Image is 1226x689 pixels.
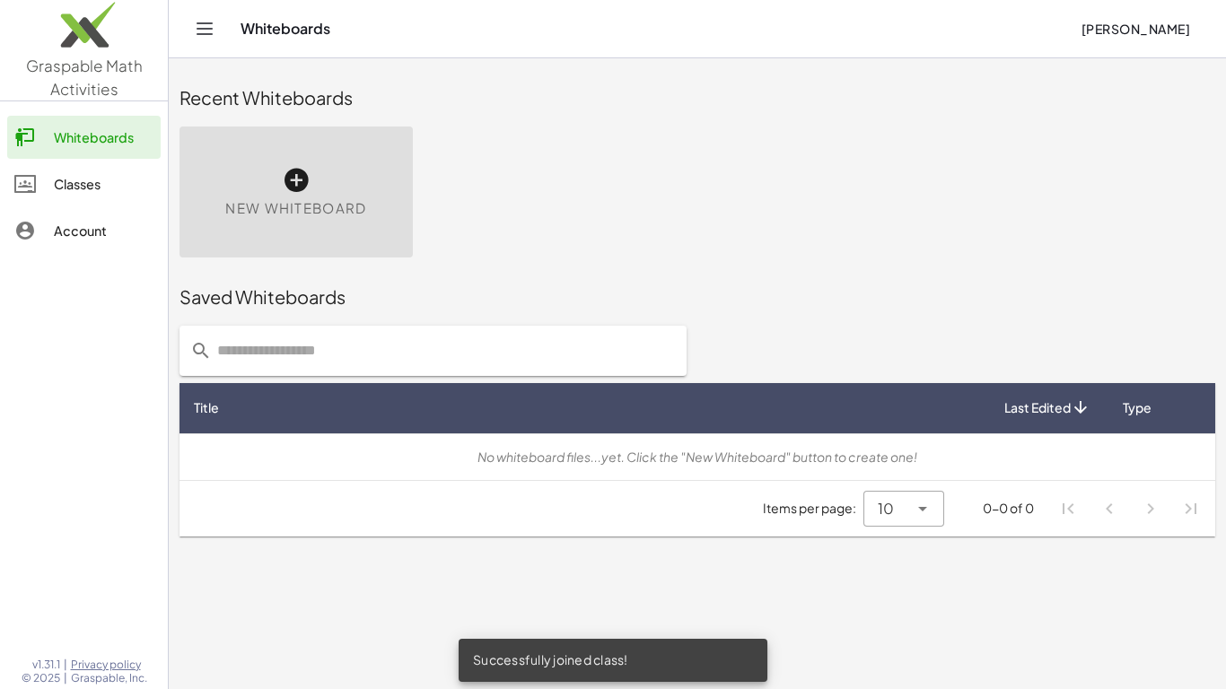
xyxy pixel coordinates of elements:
nav: Pagination Navigation [1048,488,1212,529]
a: Privacy policy [71,658,147,672]
span: © 2025 [22,671,60,685]
span: Type [1123,398,1152,417]
span: Title [194,398,219,417]
span: 10 [878,498,894,519]
span: New Whiteboard [225,198,366,219]
div: 0-0 of 0 [983,499,1034,518]
div: Saved Whiteboards [180,284,1215,310]
span: Graspable, Inc. [71,671,147,685]
div: Successfully joined class! [459,639,767,682]
span: | [64,658,67,672]
div: Classes [54,173,153,195]
span: Items per page: [763,499,863,518]
div: Whiteboards [54,126,153,148]
button: Toggle navigation [190,14,219,43]
a: Classes [7,162,161,205]
div: Recent Whiteboards [180,85,1215,110]
span: v1.31.1 [32,658,60,672]
span: | [64,671,67,685]
span: Last Edited [1004,398,1071,417]
i: prepended action [190,340,212,362]
button: [PERSON_NAME] [1066,13,1204,45]
a: Whiteboards [7,116,161,159]
span: Graspable Math Activities [26,56,143,99]
a: Account [7,209,161,252]
div: No whiteboard files...yet. Click the "New Whiteboard" button to create one! [194,448,1201,467]
div: Account [54,220,153,241]
span: [PERSON_NAME] [1081,21,1190,37]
